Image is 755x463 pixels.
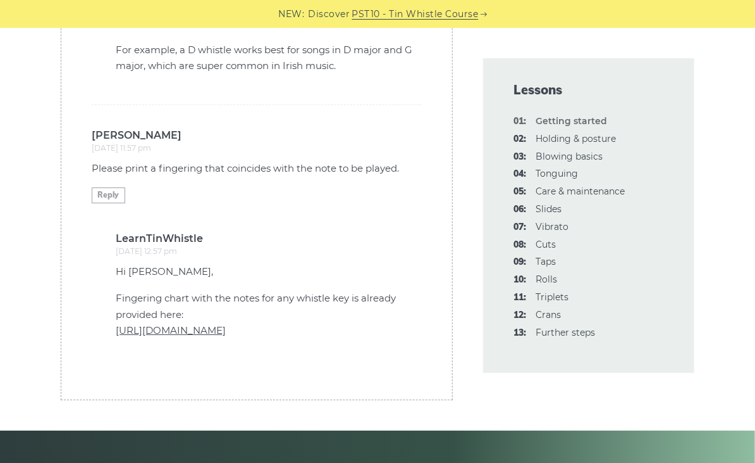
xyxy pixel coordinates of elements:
[513,167,526,182] span: 04:
[513,290,526,305] span: 11:
[536,221,568,232] a: 07:Vibrato
[513,132,526,147] span: 02:
[309,7,350,22] span: Discover
[279,7,305,22] span: NEW:
[513,308,526,323] span: 12:
[536,186,625,197] a: 05:Care & maintenance
[92,130,422,141] b: [PERSON_NAME]
[513,326,526,341] span: 13:
[116,324,226,336] a: [URL][DOMAIN_NAME]
[116,290,422,339] p: Fingering chart with the notes for any whistle key is already provided here:
[116,246,177,256] time: [DATE] 12:57 pm
[513,114,526,129] span: 01:
[116,263,422,280] p: Hi [PERSON_NAME],
[352,7,479,22] a: PST10 - Tin Whistle Course
[536,327,595,338] a: 13:Further steps
[92,187,125,203] a: Reply to Patricia Keeley
[536,168,578,179] a: 04:Tonguing
[513,184,526,200] span: 05:
[513,238,526,253] span: 08:
[513,81,664,99] span: Lessons
[536,115,607,127] strong: Getting started
[536,203,562,215] a: 06:Slides
[92,160,422,177] p: Please print a fingering that coincides with the note to be played.
[92,143,151,153] time: [DATE] 11:57 pm
[513,149,526,165] span: 03:
[116,42,422,74] p: For example, a D whistle works best for songs in D major and G major, which are super common in I...
[536,291,568,303] a: 11:Triplets
[536,239,556,250] a: 08:Cuts
[536,133,616,144] a: 02:Holding & posture
[513,220,526,235] span: 07:
[536,256,556,267] a: 09:Taps
[536,151,603,162] a: 03:Blowing basics
[513,202,526,217] span: 06:
[536,274,557,285] a: 10:Rolls
[513,272,526,288] span: 10:
[116,234,422,244] b: LearnTinWhistle
[536,309,561,320] a: 12:Crans
[513,255,526,270] span: 09:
